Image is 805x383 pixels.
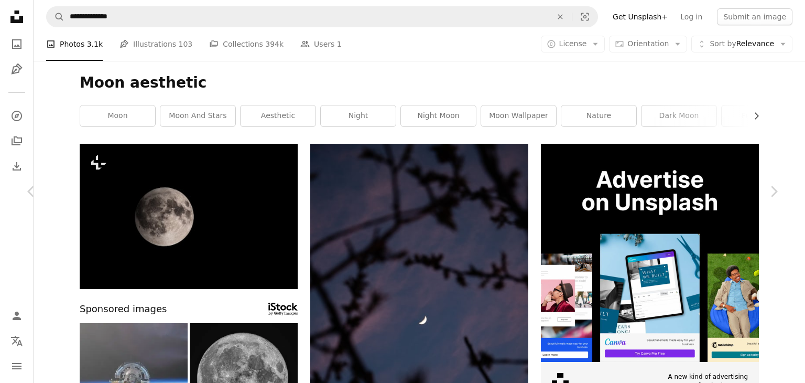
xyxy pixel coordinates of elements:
[747,105,759,126] button: scroll list to the right
[674,8,709,25] a: Log in
[80,144,298,289] img: a full moon is seen in the dark sky
[6,305,27,326] a: Log in / Sign up
[481,105,556,126] a: moon wallpaper
[6,34,27,55] a: Photos
[80,73,759,92] h1: Moon aesthetic
[717,8,792,25] button: Submit an image
[541,144,759,362] img: file-1635990755334-4bfd90f37242image
[627,39,669,48] span: Orientation
[606,8,674,25] a: Get Unsplash+
[6,331,27,352] button: Language
[6,131,27,152] a: Collections
[6,59,27,80] a: Illustrations
[710,39,736,48] span: Sort by
[46,6,598,27] form: Find visuals sitewide
[80,302,167,317] span: Sponsored images
[401,105,476,126] a: night moon
[609,36,687,52] button: Orientation
[300,27,342,61] a: Users 1
[549,7,572,27] button: Clear
[641,105,716,126] a: dark moon
[265,38,284,50] span: 394k
[722,105,797,126] a: full moon
[241,105,316,126] a: aesthetic
[179,38,193,50] span: 103
[310,302,528,312] a: the moon is seen through the branches of a tree
[559,39,587,48] span: License
[321,105,396,126] a: night
[541,36,605,52] button: License
[572,7,597,27] button: Visual search
[47,7,64,27] button: Search Unsplash
[561,105,636,126] a: nature
[80,105,155,126] a: moon
[80,211,298,221] a: a full moon is seen in the dark sky
[337,38,342,50] span: 1
[209,27,284,61] a: Collections 394k
[691,36,792,52] button: Sort byRelevance
[6,356,27,377] button: Menu
[160,105,235,126] a: moon and stars
[6,105,27,126] a: Explore
[710,39,774,49] span: Relevance
[119,27,192,61] a: Illustrations 103
[742,141,805,242] a: Next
